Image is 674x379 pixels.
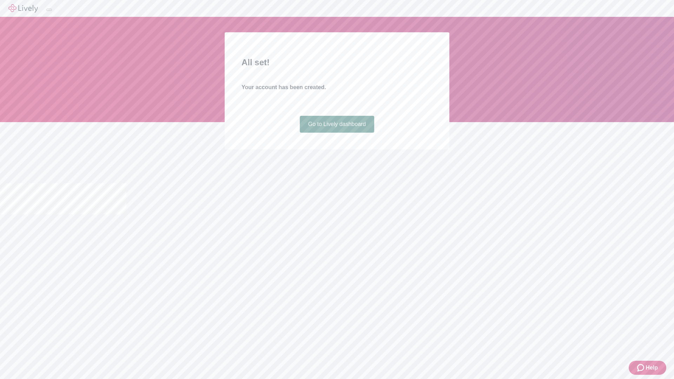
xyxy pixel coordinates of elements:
[8,4,38,13] img: Lively
[46,9,52,11] button: Log out
[242,56,432,69] h2: All set!
[637,364,646,372] svg: Zendesk support icon
[629,361,666,375] button: Zendesk support iconHelp
[242,83,432,92] h4: Your account has been created.
[300,116,375,133] a: Go to Lively dashboard
[646,364,658,372] span: Help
